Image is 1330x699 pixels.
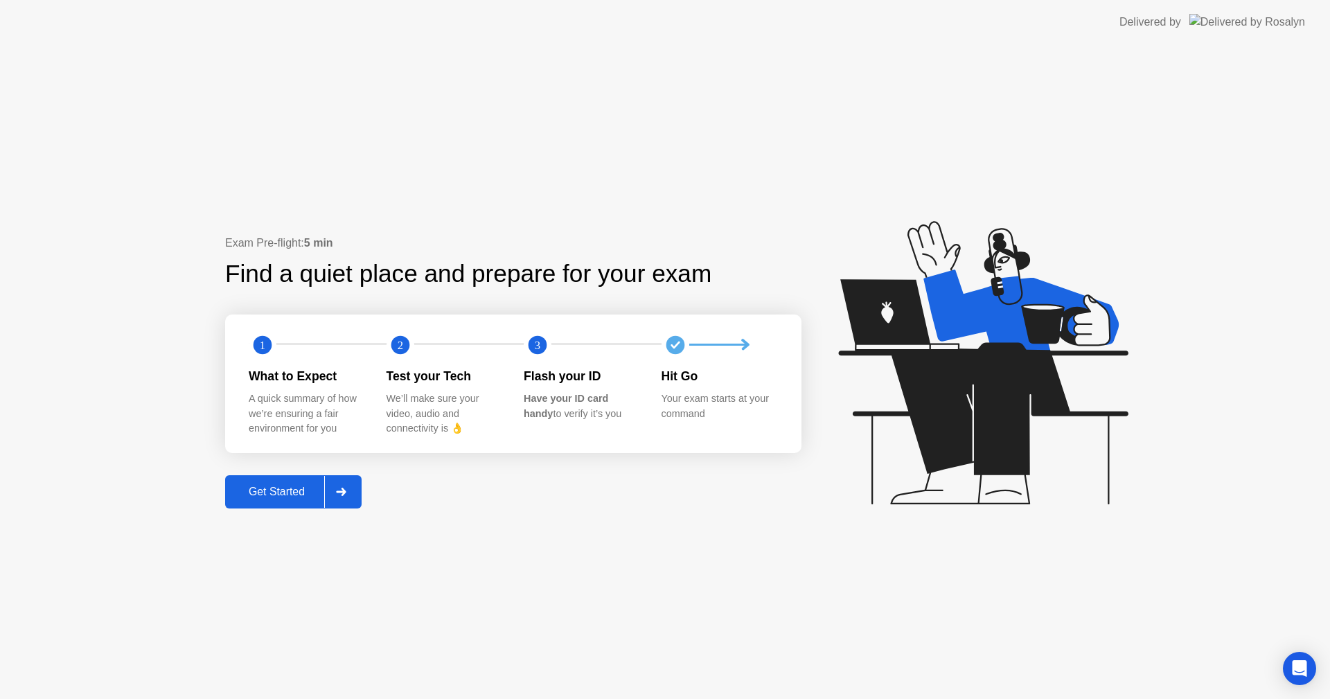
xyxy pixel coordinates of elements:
div: Delivered by [1119,14,1181,30]
img: Delivered by Rosalyn [1189,14,1305,30]
div: Open Intercom Messenger [1283,652,1316,685]
div: Get Started [229,486,324,498]
div: What to Expect [249,367,364,385]
div: Flash your ID [524,367,639,385]
div: Find a quiet place and prepare for your exam [225,256,713,292]
div: to verify it’s you [524,391,639,421]
text: 1 [260,338,265,351]
div: We’ll make sure your video, audio and connectivity is 👌 [387,391,502,436]
text: 3 [535,338,540,351]
div: Test your Tech [387,367,502,385]
button: Get Started [225,475,362,508]
text: 2 [397,338,402,351]
div: Hit Go [662,367,777,385]
div: Exam Pre-flight: [225,235,801,251]
b: Have your ID card handy [524,393,608,419]
b: 5 min [304,237,333,249]
div: A quick summary of how we’re ensuring a fair environment for you [249,391,364,436]
div: Your exam starts at your command [662,391,777,421]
